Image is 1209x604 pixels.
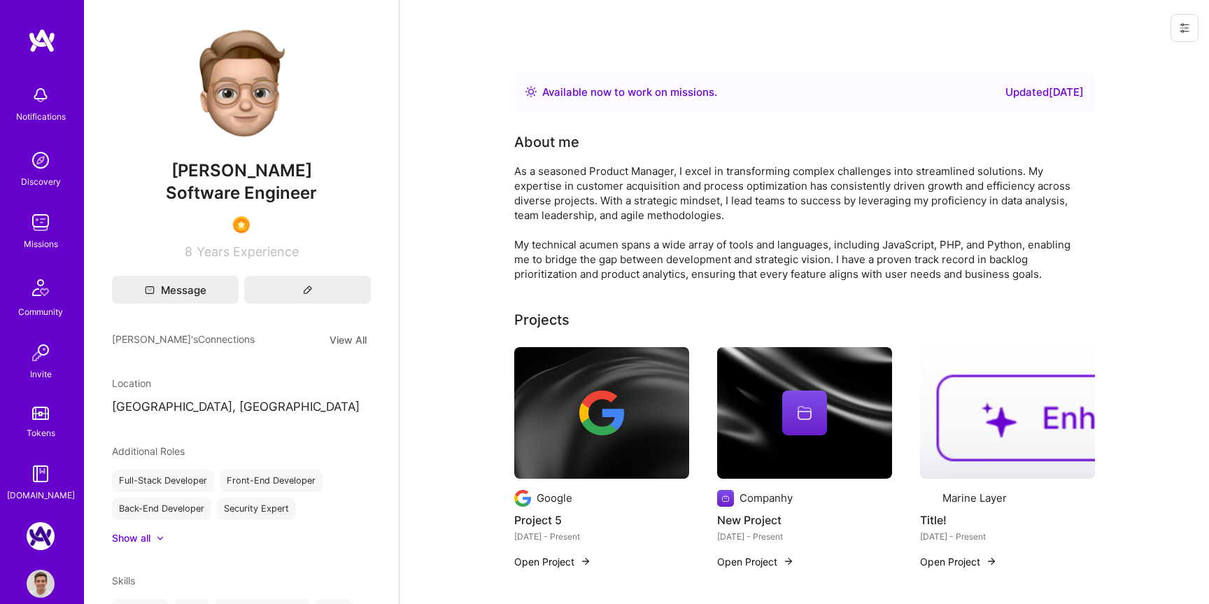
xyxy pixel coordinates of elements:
img: Invite [27,339,55,367]
img: User Avatar [185,28,297,140]
span: Software Engineer [166,183,317,203]
img: arrow-right [986,556,997,567]
span: Years Experience [197,244,299,259]
button: Message [112,276,239,304]
div: Front-End Developer [220,470,323,492]
img: A.Team: Google Calendar Integration Testing [27,522,55,550]
h4: Title! [920,511,1095,529]
button: Open Project [514,554,591,569]
div: Available now to work on missions . [542,84,717,101]
img: Company logo [579,391,624,435]
img: guide book [27,460,55,488]
div: [DATE] - Present [717,529,892,544]
div: Google [537,491,572,505]
img: Company logo [920,490,937,507]
div: Back-End Developer [112,498,211,520]
div: Full-Stack Developer [112,470,214,492]
div: Community [18,304,63,319]
div: As a seasoned Product Manager, I excel in transforming complex challenges into streamlined soluti... [514,164,1074,281]
img: Company logo [514,490,531,507]
div: [DATE] - Present [514,529,689,544]
img: logo [28,28,56,53]
img: teamwork [27,209,55,237]
span: 8 [185,244,192,259]
button: View All [325,332,371,348]
img: discovery [27,146,55,174]
div: Companhy [740,491,793,505]
div: Missions [24,237,58,251]
button: Open Project [920,554,997,569]
i: icon Edit [303,285,313,295]
div: Show all [112,531,150,545]
img: User Avatar [27,570,55,598]
div: [DOMAIN_NAME] [7,488,75,503]
a: User Avatar [23,570,58,598]
div: Marine Layer [942,491,1007,505]
div: Location [112,376,371,391]
img: cover [717,347,892,479]
span: Skills [112,575,135,587]
div: Notifications [16,109,66,124]
img: arrow-right [783,556,794,567]
div: [DATE] - Present [920,529,1095,544]
div: Updated [DATE] [1005,84,1084,101]
img: SelectionTeam [233,216,250,233]
div: About me [514,132,579,153]
div: Invite [30,367,52,381]
button: Open Project [717,554,794,569]
img: Company logo [717,490,734,507]
a: A.Team: Google Calendar Integration Testing [23,522,58,550]
div: Tokens [27,426,55,440]
img: Community [24,271,57,304]
img: Title! [920,347,1095,479]
p: [GEOGRAPHIC_DATA], [GEOGRAPHIC_DATA] [112,399,371,416]
h4: New Project [717,511,892,529]
div: Discovery [21,174,61,189]
img: tokens [32,407,49,420]
img: bell [27,81,55,109]
span: [PERSON_NAME]'s Connections [112,332,255,348]
div: Security Expert [217,498,296,520]
span: [PERSON_NAME] [112,160,371,181]
img: cover [514,347,689,479]
div: Projects [514,309,570,330]
span: Additional Roles [112,445,185,457]
img: Availability [525,86,537,97]
h4: Project 5 [514,511,689,529]
img: arrow-right [580,556,591,567]
i: icon Mail [145,285,155,295]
